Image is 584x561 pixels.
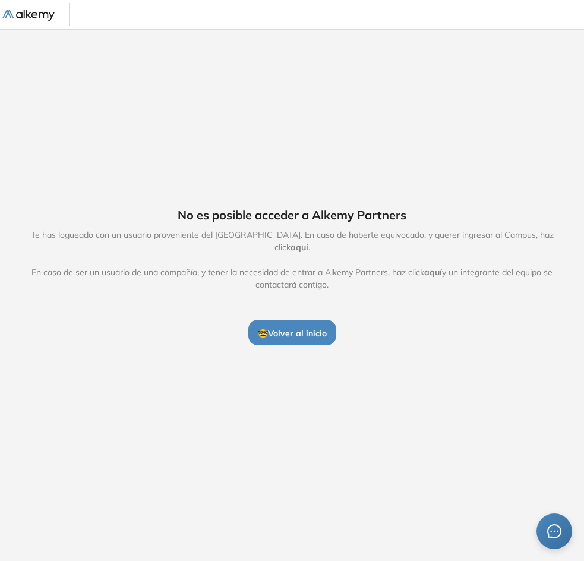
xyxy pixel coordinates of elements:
[178,206,406,224] span: No es posible acceder a Alkemy Partners
[2,10,55,21] img: Logo
[525,504,584,561] div: Widget de chat
[258,328,327,339] span: 🤓 Volver al inicio
[525,504,584,561] iframe: Chat Widget
[424,267,442,278] span: aquí
[18,229,566,291] span: Te has logueado con un usuario proveniente del [GEOGRAPHIC_DATA]. En caso de haberte equivocado, ...
[248,320,336,345] button: 🤓Volver al inicio
[291,242,308,253] span: aquí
